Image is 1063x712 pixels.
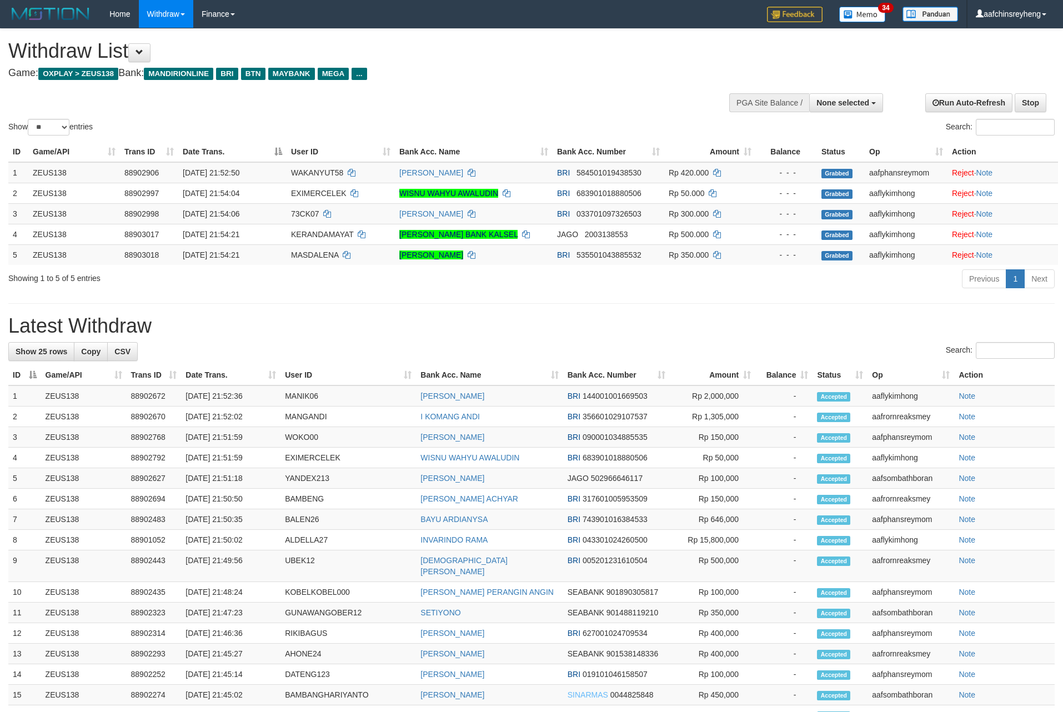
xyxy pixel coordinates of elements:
a: CSV [107,342,138,361]
span: BRI [216,68,238,80]
td: 5 [8,244,28,265]
td: · [947,244,1058,265]
td: ZEUS138 [41,644,127,664]
span: Copy 356601029107537 to clipboard [583,412,648,421]
td: ZEUS138 [28,183,120,203]
td: 88902293 [127,644,182,664]
td: 10 [8,582,41,603]
td: MANGANDI [280,407,416,427]
td: 9 [8,550,41,582]
span: CSV [114,347,131,356]
th: ID: activate to sort column descending [8,365,41,385]
a: Run Auto-Refresh [925,93,1012,112]
a: WISNU WAHYU AWALUDIN [399,189,498,198]
span: Rp 350.000 [669,250,709,259]
td: 1 [8,385,41,407]
td: 3 [8,427,41,448]
span: [DATE] 21:54:21 [183,250,239,259]
span: Copy 901890305817 to clipboard [606,588,658,596]
a: Note [959,535,975,544]
span: MAYBANK [268,68,315,80]
td: 88902627 [127,468,182,489]
a: Note [959,670,975,679]
span: Copy 043301024260500 to clipboard [583,535,648,544]
span: 88903017 [124,230,159,239]
th: Status [817,142,865,162]
a: [PERSON_NAME] [420,649,484,658]
a: [PERSON_NAME] [420,690,484,699]
td: ZEUS138 [41,407,127,427]
span: Rp 300.000 [669,209,709,218]
td: Rp 150,000 [670,427,756,448]
td: Rp 50,000 [670,448,756,468]
span: SEABANK [568,588,604,596]
td: Rp 150,000 [670,489,756,509]
a: I KOMANG ANDI [420,412,480,421]
span: Accepted [817,454,850,463]
div: - - - [760,249,813,260]
span: [DATE] 21:52:50 [183,168,239,177]
div: - - - [760,167,813,178]
td: 2 [8,183,28,203]
span: Accepted [817,515,850,525]
td: ZEUS138 [28,203,120,224]
td: - [755,509,813,530]
span: Accepted [817,495,850,504]
td: KOBELKOBEL000 [280,582,416,603]
span: [DATE] 21:54:21 [183,230,239,239]
th: Op: activate to sort column ascending [865,142,947,162]
a: Reject [952,168,974,177]
a: Note [976,168,993,177]
span: Accepted [817,536,850,545]
a: Note [959,608,975,617]
td: 88902435 [127,582,182,603]
a: Note [959,690,975,699]
span: Copy 033701097326503 to clipboard [576,209,641,218]
a: [PERSON_NAME] [420,392,484,400]
span: Grabbed [821,251,853,260]
span: Copy 743901016384533 to clipboard [583,515,648,524]
span: [DATE] 21:54:04 [183,189,239,198]
a: Note [959,453,975,462]
td: aaflykimhong [868,448,954,468]
span: 88902906 [124,168,159,177]
td: ZEUS138 [41,385,127,407]
a: Note [959,629,975,638]
a: Note [959,433,975,442]
td: 8 [8,530,41,550]
a: [DEMOGRAPHIC_DATA][PERSON_NAME] [420,556,508,576]
td: [DATE] 21:52:02 [181,407,280,427]
button: None selected [809,93,883,112]
span: Grabbed [821,189,853,199]
a: Previous [962,269,1006,288]
td: - [755,385,813,407]
td: aafsombathboran [868,468,954,489]
td: aaflykimhong [865,224,947,244]
span: Accepted [817,609,850,618]
span: Show 25 rows [16,347,67,356]
a: [PERSON_NAME] [399,209,463,218]
td: · [947,162,1058,183]
span: 88902997 [124,189,159,198]
span: BRI [568,515,580,524]
span: SEABANK [568,608,604,617]
td: aafsombathboran [868,603,954,623]
td: aafphansreymom [868,623,954,644]
th: Date Trans.: activate to sort column ascending [181,365,280,385]
td: [DATE] 21:46:36 [181,623,280,644]
span: BRI [568,535,580,544]
td: - [755,489,813,509]
td: ZEUS138 [41,623,127,644]
td: ZEUS138 [41,427,127,448]
td: aaflykimhong [868,530,954,550]
a: 1 [1006,269,1025,288]
td: - [755,582,813,603]
td: [DATE] 21:50:02 [181,530,280,550]
span: 88902998 [124,209,159,218]
span: Accepted [817,474,850,484]
td: [DATE] 21:51:18 [181,468,280,489]
td: - [755,427,813,448]
a: Note [976,209,993,218]
td: - [755,407,813,427]
td: Rp 100,000 [670,468,756,489]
